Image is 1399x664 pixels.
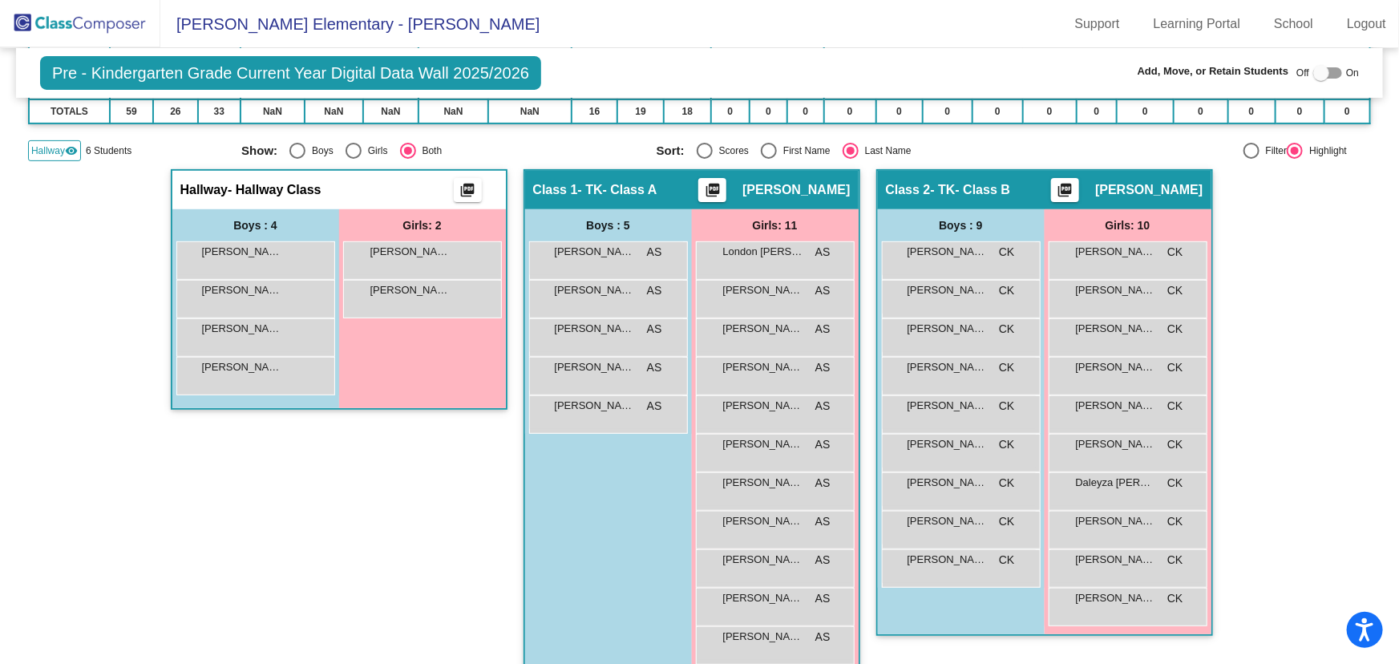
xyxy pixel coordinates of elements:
[1228,99,1276,123] td: 0
[202,244,282,260] span: [PERSON_NAME]
[533,182,578,198] span: Class 1
[362,144,388,158] div: Girls
[878,209,1045,241] div: Boys : 9
[172,209,339,241] div: Boys : 4
[723,552,803,568] span: [PERSON_NAME]
[454,178,482,202] button: Print Students Details
[153,99,198,123] td: 26
[1167,244,1183,261] span: CK
[418,99,488,123] td: NaN
[1334,11,1399,37] a: Logout
[723,321,803,337] span: [PERSON_NAME]
[908,398,988,414] span: [PERSON_NAME]
[815,321,831,338] span: AS
[999,282,1014,299] span: CK
[1076,359,1156,375] span: [PERSON_NAME] [PERSON_NAME]
[698,178,726,202] button: Print Students Details
[555,282,635,298] span: [PERSON_NAME]
[723,513,803,529] span: [PERSON_NAME]
[1167,398,1183,415] span: CK
[815,436,831,453] span: AS
[742,182,850,198] span: [PERSON_NAME]
[999,475,1014,492] span: CK
[555,359,635,375] span: [PERSON_NAME]
[1076,513,1156,529] span: [PERSON_NAME]
[1167,282,1183,299] span: CK
[29,99,110,123] td: TOTALS
[1346,66,1359,80] span: On
[555,321,635,337] span: [PERSON_NAME]
[723,590,803,606] span: [PERSON_NAME]-Uti
[202,321,282,337] span: [PERSON_NAME]
[999,513,1014,530] span: CK
[824,99,876,123] td: 0
[908,282,988,298] span: [PERSON_NAME]
[750,99,787,123] td: 0
[723,629,803,645] span: [PERSON_NAME]
[703,182,722,204] mat-icon: picture_as_pdf
[1076,590,1156,606] span: [PERSON_NAME]
[908,475,988,491] span: [PERSON_NAME]
[886,182,931,198] span: Class 2
[908,359,988,375] span: [PERSON_NAME]
[1076,436,1156,452] span: [PERSON_NAME]
[1138,63,1289,79] span: Add, Move, or Retain Students
[999,398,1014,415] span: CK
[815,398,831,415] span: AS
[908,244,988,260] span: [PERSON_NAME]
[1023,99,1077,123] td: 0
[1076,475,1156,491] span: Daleyza [PERSON_NAME]
[815,244,831,261] span: AS
[1051,178,1079,202] button: Print Students Details
[711,99,750,123] td: 0
[908,321,988,337] span: [PERSON_NAME]
[1276,99,1324,123] td: 0
[198,99,241,123] td: 33
[657,144,685,158] span: Sort:
[647,398,662,415] span: AS
[815,552,831,569] span: AS
[241,143,645,159] mat-radio-group: Select an option
[1167,436,1183,453] span: CK
[370,282,451,298] span: [PERSON_NAME]
[363,99,418,123] td: NaN
[787,99,824,123] td: 0
[777,144,831,158] div: First Name
[723,398,803,414] span: [PERSON_NAME]
[647,282,662,299] span: AS
[972,99,1023,123] td: 0
[664,99,710,123] td: 18
[1095,182,1203,198] span: [PERSON_NAME]
[647,321,662,338] span: AS
[1076,321,1156,337] span: [PERSON_NAME]
[1324,99,1370,123] td: 0
[65,144,78,157] mat-icon: visibility
[339,209,506,241] div: Girls: 2
[1062,11,1133,37] a: Support
[1174,99,1228,123] td: 0
[305,144,334,158] div: Boys
[1076,244,1156,260] span: [PERSON_NAME]
[999,244,1014,261] span: CK
[876,99,923,123] td: 0
[31,144,65,158] span: Hallway
[815,475,831,492] span: AS
[1167,321,1183,338] span: CK
[931,182,1011,198] span: - TK- Class B
[1167,513,1183,530] span: CK
[923,99,972,123] td: 0
[1076,398,1156,414] span: [PERSON_NAME]
[202,359,282,375] span: [PERSON_NAME]
[572,99,617,123] td: 16
[815,590,831,607] span: AS
[723,244,803,260] span: London [PERSON_NAME]
[416,144,443,158] div: Both
[1296,66,1309,80] span: Off
[815,282,831,299] span: AS
[692,209,859,241] div: Girls: 11
[1045,209,1211,241] div: Girls: 10
[713,144,749,158] div: Scores
[999,321,1014,338] span: CK
[723,436,803,452] span: [PERSON_NAME]
[908,513,988,529] span: [PERSON_NAME]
